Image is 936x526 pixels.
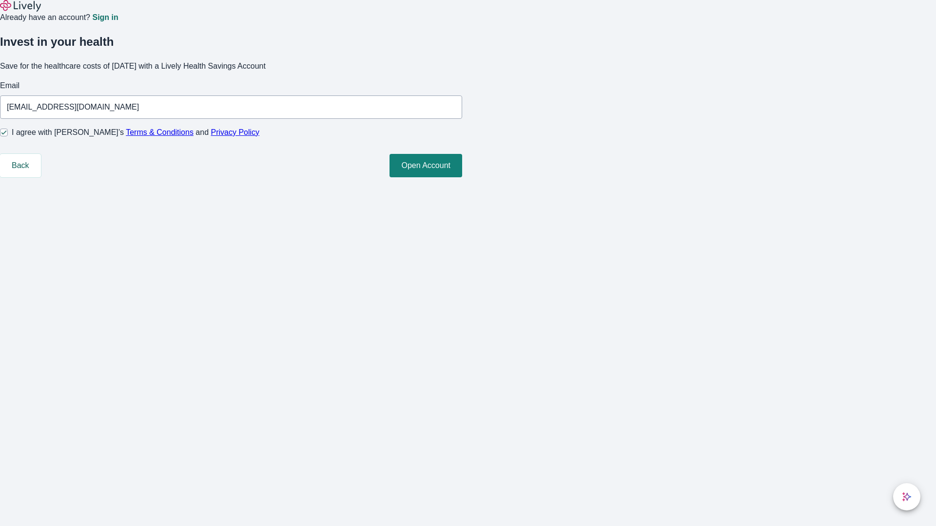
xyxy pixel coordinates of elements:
a: Sign in [92,14,118,21]
a: Privacy Policy [211,128,260,136]
a: Terms & Conditions [126,128,194,136]
button: Open Account [390,154,462,177]
svg: Lively AI Assistant [902,492,912,502]
button: chat [893,483,920,510]
span: I agree with [PERSON_NAME]’s and [12,127,259,138]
